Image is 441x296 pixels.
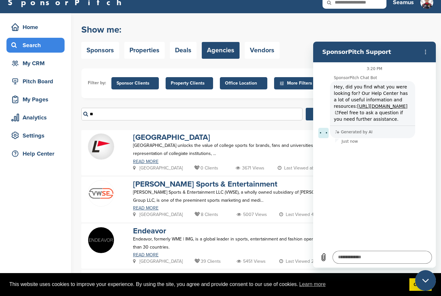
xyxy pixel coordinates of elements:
[10,112,65,123] div: Analytics
[88,79,106,87] li: Filter by:
[6,20,65,35] a: Home
[117,80,154,87] span: Sponsor Clients
[133,253,345,257] a: READ MORE
[133,188,345,204] p: [PERSON_NAME] Sports & Entertainment LLC (VWSE), a wholly owned subsidiary of [PERSON_NAME] Group...
[236,164,264,172] p: 3671 Views
[409,278,432,291] a: dismiss cookie message
[133,164,183,172] p: [GEOGRAPHIC_DATA]
[194,257,221,265] p: 39 Clients
[10,148,65,159] div: Help Center
[170,42,197,59] a: Deals
[88,134,114,159] img: Fkse nzd 400x400
[298,280,327,289] a: learn more about cookies
[133,206,345,210] a: READ MORE
[278,164,343,172] p: Last Viewed about 1 hour ago
[10,130,65,141] div: Settings
[9,280,404,289] span: This website uses cookies to improve your experience. By using the site, you agree and provide co...
[10,94,65,105] div: My Pages
[81,24,280,36] h2: Show me:
[133,141,345,158] p: [GEOGRAPHIC_DATA] unlocks the value of college sports for brands, fans and universities through t...
[133,210,183,219] p: [GEOGRAPHIC_DATA]
[415,270,436,291] iframe: Button to launch messaging window, conversation in progress
[133,179,277,189] a: [PERSON_NAME] Sports & Entertainment
[245,42,280,59] a: Vendors
[133,235,345,251] p: Endeavor, formerly WME | IMG, is a global leader in sports, entertainment and fashion operating i...
[6,56,65,71] a: My CRM
[171,80,208,87] span: Property Clients
[237,257,266,265] p: 5451 Views
[133,257,183,265] p: [GEOGRAPHIC_DATA]
[10,21,65,33] div: Home
[6,38,65,53] a: Search
[133,226,166,236] a: Endeavor
[6,128,65,143] a: Settings
[88,180,114,206] img: Imgres
[81,42,119,59] a: Sponsors
[10,76,65,87] div: Pitch Board
[6,92,65,107] a: My Pages
[6,74,65,89] a: Pitch Board
[6,110,65,125] a: Analytics
[279,257,342,265] p: Last Viewed 22 minutes ago
[10,57,65,69] div: My CRM
[279,210,342,219] p: Last Viewed 44 minutes ago
[313,42,436,268] iframe: Messaging window
[133,133,210,142] a: [GEOGRAPHIC_DATA]
[10,39,65,51] div: Search
[237,210,267,219] p: 5007 Views
[194,164,218,172] p: 0 Clients
[202,42,240,59] a: Agencies
[279,80,316,87] span: More Filters
[88,227,114,253] img: 0
[6,146,65,161] a: Help Center
[124,42,165,59] a: Properties
[194,210,218,219] p: 8 Clients
[133,159,345,164] a: READ MORE
[225,80,262,87] span: Office Location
